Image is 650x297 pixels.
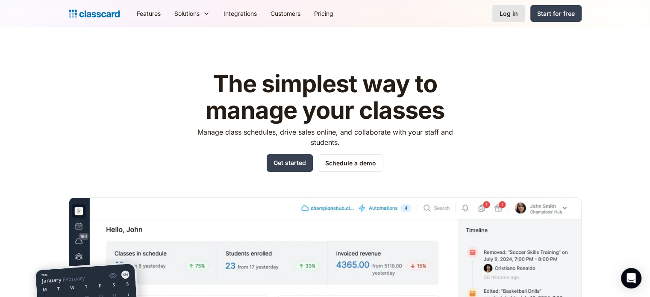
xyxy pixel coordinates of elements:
[168,4,217,23] div: Solutions
[189,127,461,147] p: Manage class schedules, drive sales online, and collaborate with your staff and students.
[500,9,518,18] div: Log in
[307,4,340,23] a: Pricing
[318,154,383,172] a: Schedule a demo
[69,8,120,20] a: home
[130,4,168,23] a: Features
[267,154,313,172] a: Get started
[621,268,641,288] div: Open Intercom Messenger
[189,71,461,124] h1: The simplest way to manage your classes
[537,9,575,18] div: Start for free
[174,9,200,18] div: Solutions
[530,5,582,22] a: Start for free
[264,4,307,23] a: Customers
[492,5,525,22] a: Log in
[217,4,264,23] a: Integrations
